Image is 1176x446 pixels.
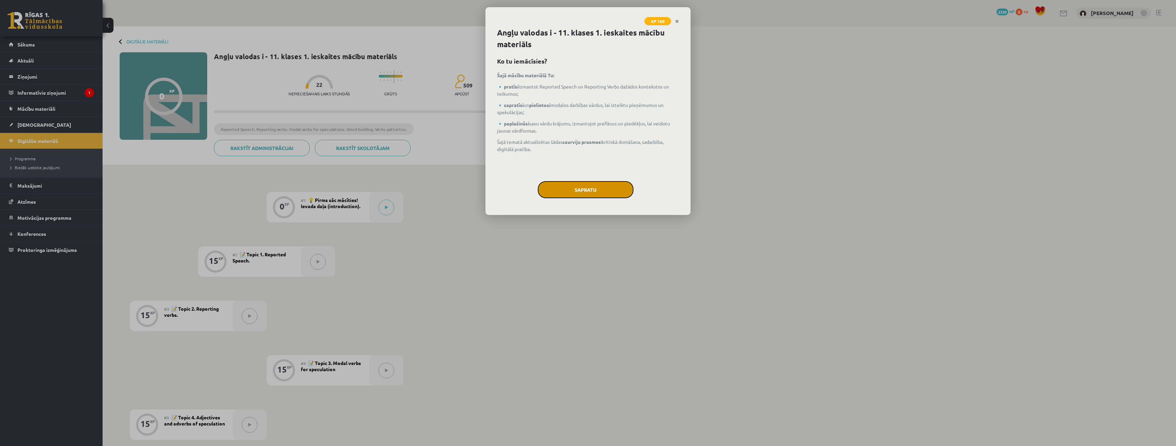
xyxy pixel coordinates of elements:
[497,83,679,97] p: izmantot Reported Speech un Reporting Verbs dažādos kontekstos un teikumos;
[497,120,679,134] p: savu vārdu krājumu, izmantojot prefiksus un piedēkļus, lai veidotu jaunas vārdformas.
[497,27,679,50] h1: Angļu valodas i - 11. klases 1. ieskaites mācību materiāls
[497,138,679,153] p: Šajā tematā aktualizētas šādas kritiskā domāšana, sadarbība, digitālā pratība.
[497,56,679,66] h2: Ko tu iemācīsies?
[671,15,683,28] a: Close
[497,102,679,116] p: un modalos darbības vārdus, lai izteiktu pieņēmumus un spekulācijas;
[529,102,550,108] strong: pielietosi
[538,181,633,198] button: Sapratu
[497,72,554,78] strong: Šajā mācību materiālā Tu:
[497,120,529,126] strong: 🔹 paplašināsi
[562,139,602,145] strong: caurviju prasmes:
[497,83,519,90] strong: 🔹 pratīsi
[497,102,524,108] strong: 🔹 sapratīsi
[644,17,671,25] span: XP 100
